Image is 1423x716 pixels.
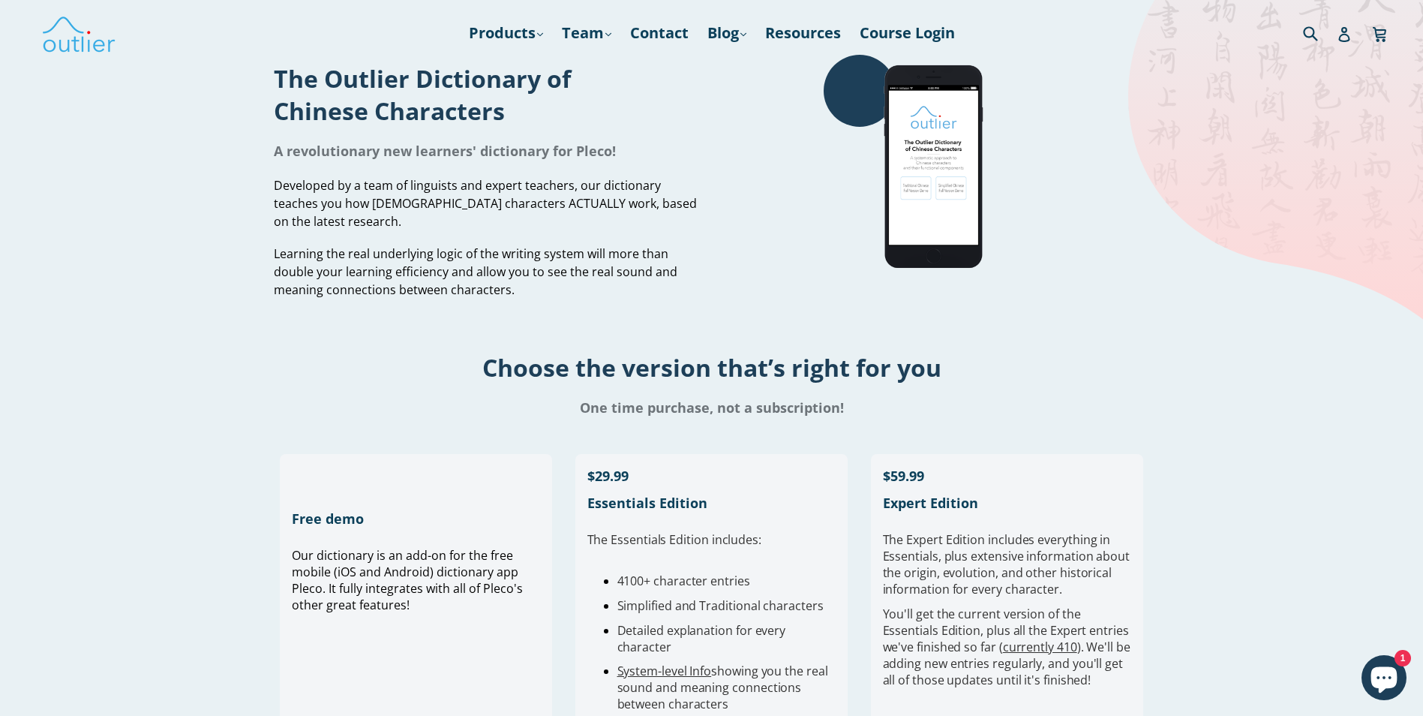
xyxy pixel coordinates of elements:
[883,531,1045,548] span: The Expert Edition includes e
[700,20,754,47] a: Blog
[1299,17,1340,48] input: Search
[617,663,712,679] a: System-level Info
[852,20,962,47] a: Course Login
[587,531,761,548] span: The Essentials Edition includes:
[617,573,750,589] span: 4100+ character entries
[1357,655,1411,704] inbox-online-store-chat: Shopify online store chat
[292,510,541,528] h1: Free demo
[617,663,828,712] span: showing you the real sound and meaning connections between characters
[883,494,1132,512] h1: Expert Edition
[587,467,629,485] span: $29.99
[274,177,697,230] span: Developed by a team of linguists and expert teachers, our dictionary teaches you how [DEMOGRAPHIC...
[274,245,677,298] span: Learning the real underlying logic of the writing system will more than double your learning effi...
[883,606,1130,688] span: You'll get the current version of the Essentials Edition, plus all the Expert entries we've finis...
[883,531,1130,597] span: verything in Essentials, plus extensive information about the origin, evolution, and other histor...
[617,597,824,614] span: Simplified and Traditional characters
[1003,639,1077,655] a: currently 410
[461,20,551,47] a: Products
[274,142,701,160] h1: A revolutionary new learners' dictionary for Pleco!
[587,494,836,512] h1: Essentials Edition
[274,62,701,127] h1: The Outlier Dictionary of Chinese Characters
[883,467,924,485] span: $59.99
[41,11,116,55] img: Outlier Linguistics
[292,547,523,613] span: Our dictionary is an add-on for the free mobile (iOS and Android) dictionary app Pleco. It fully ...
[617,622,786,655] span: Detailed explanation for every character
[623,20,696,47] a: Contact
[758,20,848,47] a: Resources
[554,20,619,47] a: Team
